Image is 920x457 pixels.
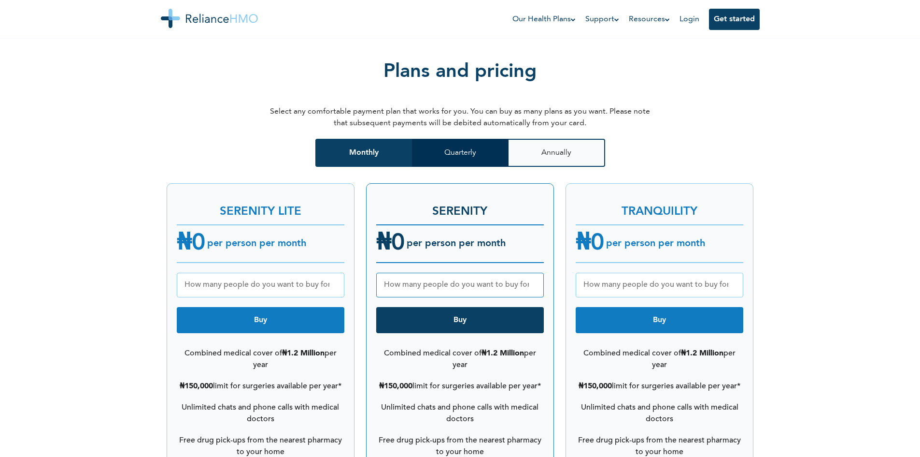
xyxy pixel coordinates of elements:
li: limit for surgeries available per year* [576,376,743,397]
span: 0 [391,232,405,255]
b: ₦1.2 Million [481,350,524,357]
h4: ₦ [576,226,604,261]
span: 0 [192,232,205,255]
li: limit for surgeries available per year* [177,376,344,397]
button: Annually [509,139,605,167]
li: Combined medical cover of per year [376,343,544,376]
li: limit for surgeries available per year* [376,376,544,397]
h3: SERENITY [376,193,544,221]
button: Quarterly [412,139,509,167]
li: Unlimited chats and phone calls with medical doctors [576,397,743,430]
h6: per person per month [405,238,506,250]
h6: per person per month [604,238,705,250]
span: 0 [591,232,604,255]
p: Select any comfortable payment plan that works for you. You can buy as many plans as you want. Pl... [267,106,653,129]
a: Support [585,14,619,25]
b: ₦1.2 Million [681,350,723,357]
input: How many people do you want to buy for? [576,273,743,297]
b: ₦1.2 Million [282,350,325,357]
a: Login [679,15,699,23]
img: Reliance HMO's Logo [161,9,258,28]
li: Unlimited chats and phone calls with medical doctors [376,397,544,430]
h3: TRANQUILITY [576,193,743,221]
li: Combined medical cover of per year [177,343,344,376]
input: How many people do you want to buy for? [376,273,544,297]
h4: ₦ [177,226,205,261]
button: Buy [576,307,743,333]
b: ₦150,000 [579,383,612,390]
a: Our Health Plans [512,14,576,25]
h4: ₦ [376,226,405,261]
button: Buy [376,307,544,333]
b: ₦150,000 [379,383,412,390]
li: Combined medical cover of per year [576,343,743,376]
input: How many people do you want to buy for? [177,273,344,297]
b: ₦150,000 [180,383,213,390]
h6: per person per month [205,238,306,250]
li: Unlimited chats and phone calls with medical doctors [177,397,344,430]
button: Get started [709,9,760,30]
button: Monthly [315,139,412,167]
a: Resources [629,14,670,25]
button: Buy [177,307,344,333]
h3: SERENITY LITE [177,193,344,221]
h2: Plans and pricing [383,29,537,101]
